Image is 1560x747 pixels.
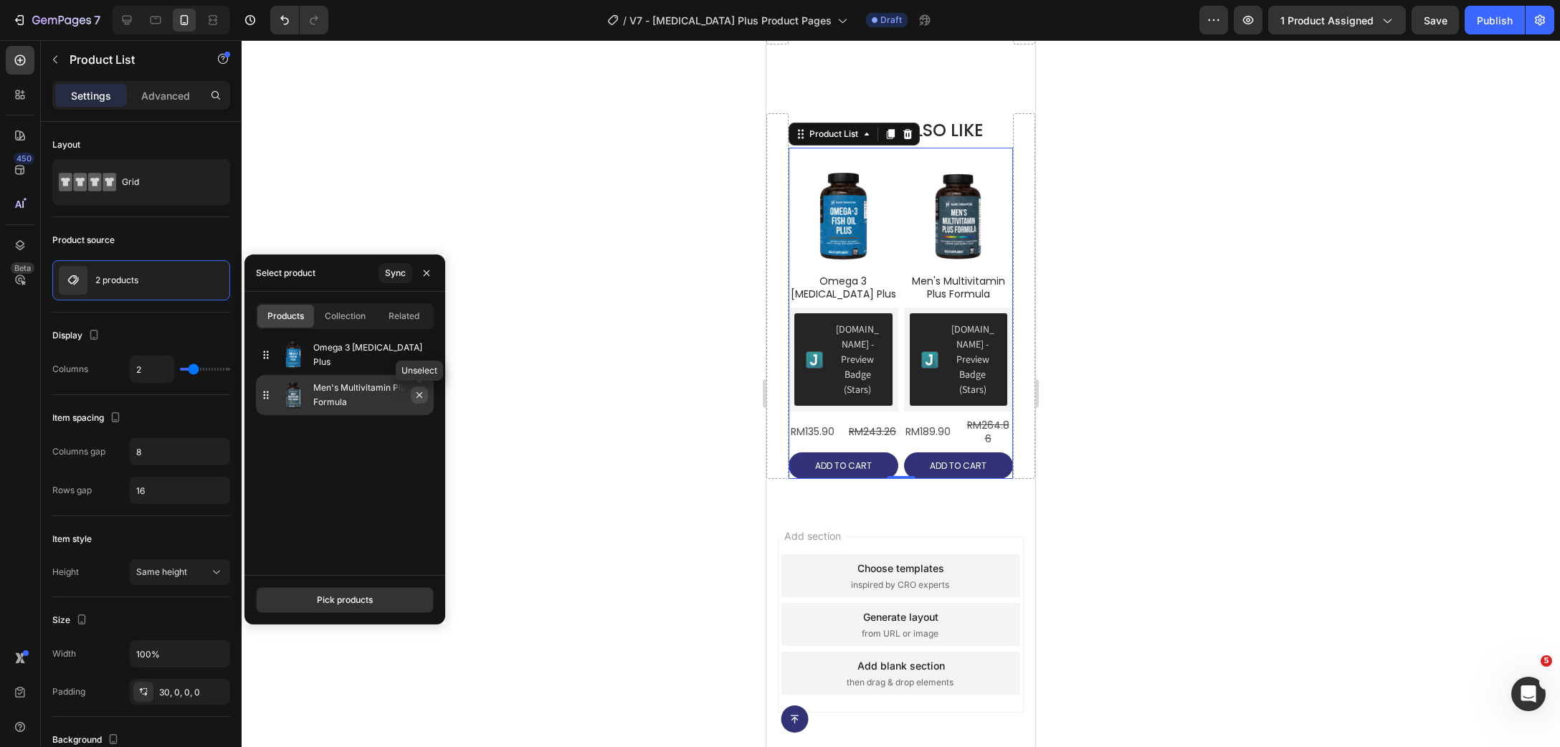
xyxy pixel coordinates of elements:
[267,310,304,323] span: Products
[52,409,124,428] div: Item spacing
[52,533,92,546] div: Item style
[1477,13,1513,28] div: Publish
[94,11,100,29] p: 7
[122,166,209,199] div: Grid
[313,341,428,369] p: Omega 3 [MEDICAL_DATA] Plus
[256,587,434,613] button: Pick products
[130,477,229,503] input: Auto
[1465,6,1525,34] button: Publish
[1541,655,1552,667] span: 5
[52,647,76,660] div: Width
[1280,13,1374,28] span: 1 product assigned
[385,267,406,280] div: Sync
[11,262,34,274] div: Beta
[1268,6,1406,34] button: 1 product assigned
[766,40,1035,747] iframe: Design area
[880,14,902,27] span: Draft
[1511,677,1546,711] iframe: Intercom live chat
[256,267,315,280] div: Select product
[379,263,412,283] button: Sync
[136,566,187,577] span: Same height
[59,266,87,295] img: product feature img
[130,559,230,585] button: Same height
[623,13,627,28] span: /
[389,310,419,323] span: Related
[313,381,428,409] p: Men's Multivitamin Plus Formula
[52,566,79,579] div: Height
[52,234,115,247] div: Product source
[52,445,105,458] div: Columns gap
[279,381,308,409] img: collections
[71,88,111,103] p: Settings
[52,685,85,698] div: Padding
[6,6,107,34] button: 7
[279,341,308,369] img: collections
[325,310,366,323] span: Collection
[270,6,328,34] div: Undo/Redo
[52,611,90,630] div: Size
[317,594,373,606] div: Pick products
[70,51,191,68] p: Product List
[629,13,832,28] span: V7 - [MEDICAL_DATA] Plus Product Pages
[14,153,34,164] div: 450
[52,326,103,346] div: Display
[130,439,229,465] input: Auto
[130,641,229,667] input: Auto
[52,484,92,497] div: Rows gap
[52,363,88,376] div: Columns
[159,686,227,699] div: 30, 0, 0, 0
[141,88,190,103] p: Advanced
[130,356,173,382] input: Auto
[52,138,80,151] div: Layout
[1424,14,1447,27] span: Save
[1412,6,1459,34] button: Save
[95,275,138,285] p: 2 products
